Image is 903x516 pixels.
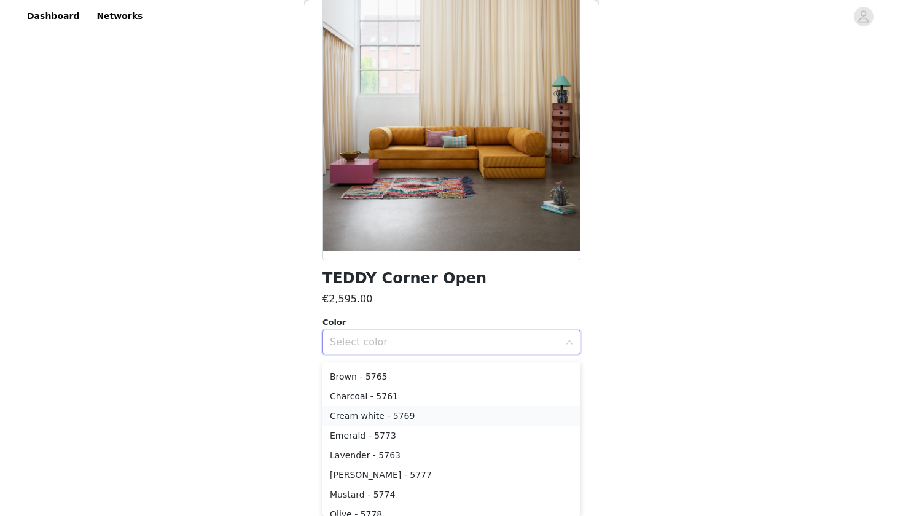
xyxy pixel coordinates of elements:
div: avatar [858,7,869,26]
li: Lavender - 5763 [322,445,580,465]
li: [PERSON_NAME] - 5777 [322,465,580,485]
li: Mustard - 5774 [322,485,580,504]
div: Select color [330,336,560,348]
a: Dashboard [20,2,87,30]
div: Color [322,316,580,329]
a: Networks [89,2,150,30]
li: Emerald - 5773 [322,426,580,445]
li: Brown - 5765 [322,367,580,386]
h3: €2,595.00 [322,292,372,307]
i: icon: down [566,338,573,347]
h1: TEDDY Corner Open [322,270,487,287]
li: Cream white - 5769 [322,406,580,426]
li: Charcoal - 5761 [322,386,580,406]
